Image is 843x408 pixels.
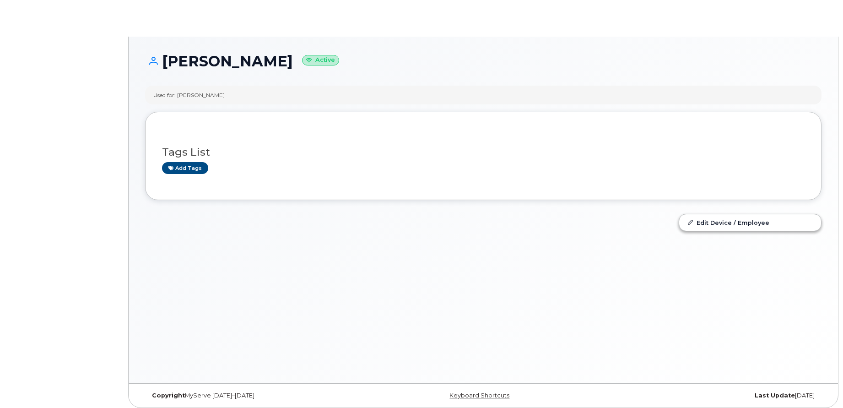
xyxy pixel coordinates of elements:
a: Add tags [162,162,208,174]
strong: Copyright [152,392,185,399]
div: [DATE] [596,392,821,399]
a: Keyboard Shortcuts [449,392,509,399]
h3: Tags List [162,147,805,158]
strong: Last Update [755,392,795,399]
div: Used for: [PERSON_NAME] [153,91,225,99]
div: MyServe [DATE]–[DATE] [145,392,371,399]
a: Edit Device / Employee [679,214,821,231]
h1: [PERSON_NAME] [145,53,821,69]
small: Active [302,55,339,65]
